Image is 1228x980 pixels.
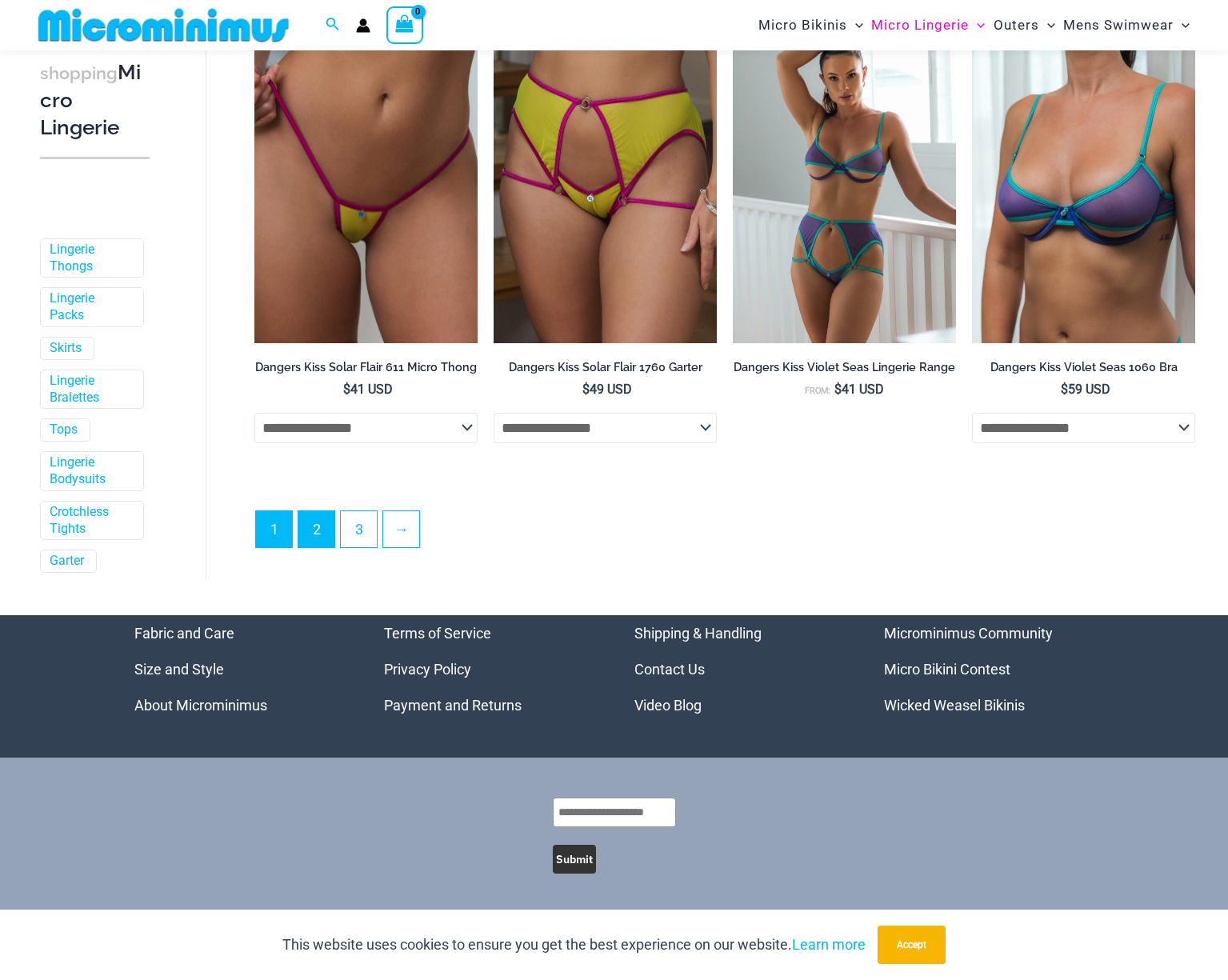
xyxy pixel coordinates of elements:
bdi: 59 USD [1061,382,1110,397]
a: Contact Us [634,661,705,678]
a: Crotchless Tights [50,504,131,538]
bdi: 41 USD [343,382,393,397]
span: $ [582,382,590,397]
a: Tops [50,422,78,438]
span: $ [343,382,350,397]
a: Page 2 [298,511,334,547]
a: Dangers Kiss Solar Flair 611 Micro 01Dangers Kiss Solar Flair 611 Micro 02Dangers Kiss Solar Flai... [254,8,478,342]
span: Page 1 [256,511,292,547]
a: Mens SwimwearMenu ToggleMenu Toggle [1059,5,1194,46]
a: Video Blog [634,697,702,714]
span: From: [805,386,830,396]
h3: Micro Lingerie [40,59,150,141]
img: MM SHOP LOGO FLAT [32,7,295,43]
span: $ [1061,382,1068,397]
a: Dangers Kiss Violet Seas Lingerie Range [733,360,956,381]
a: Shipping & Handling [634,625,762,642]
a: Dangers Kiss Solar Flair 6060 Thong 1760 Garter 03Dangers Kiss Solar Flair 6060 Thong 1760 Garter... [494,8,717,342]
aside: Footer Widget 4 [884,615,1094,723]
a: Lingerie Thongs [50,242,131,275]
img: Dangers Kiss Violet Seas 1060 Bra 01 [972,8,1195,342]
img: Dangers Kiss Solar Flair 611 Micro 01 [254,8,478,342]
span: Menu Toggle [969,5,985,46]
span: Menu Toggle [1039,5,1055,46]
a: Wicked Weasel Bikinis [884,697,1025,714]
span: Micro Bikinis [758,5,847,46]
bdi: 41 USD [834,382,884,397]
a: Dangers Kiss Solar Flair 1760 Garter [494,360,717,381]
a: Skirts [50,340,82,357]
nav: Site Navigation [752,2,1196,48]
a: Fabric and Care [134,625,234,642]
a: OutersMenu ToggleMenu Toggle [990,5,1059,46]
a: Lingerie Packs [50,290,131,324]
h2: Dangers Kiss Solar Flair 611 Micro Thong [254,360,478,375]
a: Page 3 [341,511,377,547]
span: Menu Toggle [1174,5,1190,46]
button: Submit [553,845,596,874]
a: Dangers Kiss Violet Seas 1060 Bra 01Dangers Kiss Violet Seas 1060 Bra 611 Micro 04Dangers Kiss Vi... [972,8,1195,342]
bdi: 49 USD [582,382,632,397]
a: Search icon link [326,15,340,35]
a: Dangers Kiss Solar Flair 611 Micro Thong [254,360,478,381]
span: $ [834,382,842,397]
span: Mens Swimwear [1063,5,1174,46]
a: Size and Style [134,661,224,678]
img: Dangers Kiss Violet Seas 1060 Bra 6060 Thong 1760 Garter 02 [733,8,956,342]
a: Lingerie Bodysuits [50,454,131,488]
h2: Dangers Kiss Violet Seas 1060 Bra [972,360,1195,375]
nav: Menu [384,615,594,723]
a: Microminimus Community [884,625,1053,642]
a: Lingerie Bralettes [50,373,131,406]
span: Micro Lingerie [871,5,969,46]
h2: Dangers Kiss Violet Seas Lingerie Range [733,360,956,375]
h2: Dangers Kiss Solar Flair 1760 Garter [494,360,717,375]
aside: Footer Widget 2 [384,615,594,723]
nav: Menu [634,615,845,723]
a: Micro BikinisMenu ToggleMenu Toggle [754,5,867,46]
a: Payment and Returns [384,697,522,714]
a: Terms of Service [384,625,491,642]
span: Menu Toggle [847,5,863,46]
nav: Menu [884,615,1094,723]
button: Accept [878,926,946,964]
p: This website uses cookies to ensure you get the best experience on our website. [282,933,866,957]
nav: Product Pagination [254,510,1195,557]
aside: Footer Widget 1 [134,615,345,723]
a: Account icon link [356,18,370,33]
nav: Menu [134,615,345,723]
a: Privacy Policy [384,661,471,678]
a: About Microminimus [134,697,267,714]
a: Dangers Kiss Violet Seas 1060 Bra [972,360,1195,381]
a: Garter [50,553,84,570]
a: Micro Bikini Contest [884,661,1010,678]
aside: Footer Widget 3 [634,615,845,723]
a: View Shopping Cart, empty [386,6,423,43]
a: Learn more [792,936,866,953]
a: Micro LingerieMenu ToggleMenu Toggle [867,5,989,46]
a: → [383,511,419,547]
span: Outers [994,5,1039,46]
span: shopping [40,63,118,83]
img: Dangers Kiss Solar Flair 6060 Thong 1760 Garter 03 [494,8,717,342]
a: Dangers Kiss Violet Seas 1060 Bra 6060 Thong 1760 Garter 02Dangers Kiss Violet Seas 1060 Bra 6060... [733,8,956,342]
